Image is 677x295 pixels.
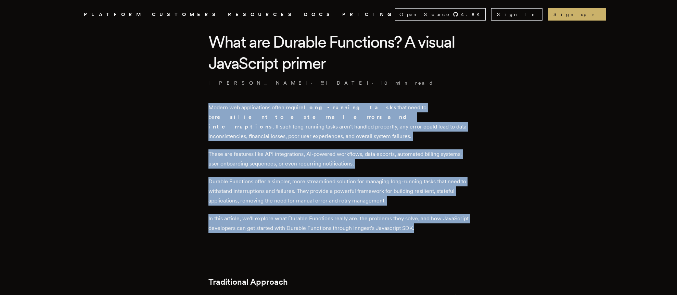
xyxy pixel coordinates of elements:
[208,177,469,206] p: Durable Functions offer a simpler, more streamlined solution for managing long-running tasks that...
[208,103,469,141] p: Modern web applications often require that need to be . If such long-running tasks aren't handled...
[381,79,434,86] span: 10 min read
[208,149,469,169] p: These are features like API integrations, AI-powered workflows, data exports, automated billing s...
[208,79,469,86] p: · ·
[208,214,469,233] p: In this article, we'll explore what Durable Functions really are, the problems they solve, and ho...
[208,114,412,130] strong: resilient to external errors and interruptions
[589,11,601,18] span: →
[491,8,542,21] a: Sign In
[320,79,369,86] span: [DATE]
[208,31,469,74] h1: What are Durable Functions? A visual JavaScript primer
[304,10,334,19] a: DOCS
[548,8,606,21] a: Sign up
[84,10,144,19] button: PLATFORM
[461,11,484,18] span: 4.8 K
[399,11,450,18] span: Open Source
[152,10,220,19] a: CUSTOMERS
[342,10,395,19] a: PRICING
[208,79,308,86] a: [PERSON_NAME]
[228,10,296,19] button: RESOURCES
[208,277,469,287] h2: Traditional Approach
[304,104,397,111] strong: long-running tasks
